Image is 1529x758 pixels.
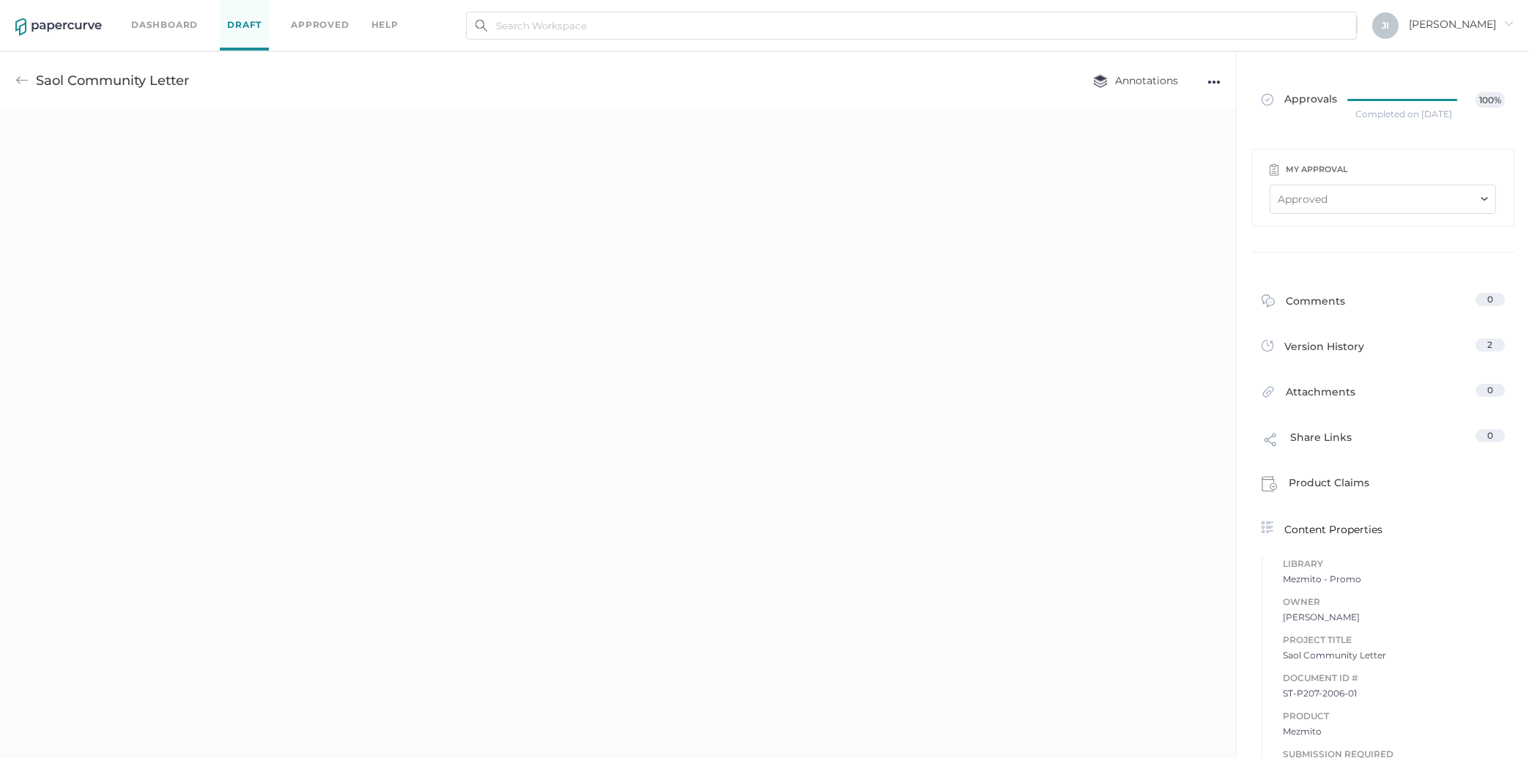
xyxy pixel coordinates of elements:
span: Owner [1283,594,1505,610]
div: Approved [1278,191,1328,207]
a: Attachments0 [1262,384,1505,406]
span: 0 [1487,294,1493,305]
a: Product Claims [1262,475,1505,497]
div: Comments [1262,293,1345,316]
img: back-arrow-grey.72011ae3.svg [15,74,29,87]
img: clipboard-icon-grey.9278a0e9.svg [1270,163,1278,176]
a: Dashboard [131,17,198,33]
span: [PERSON_NAME] [1283,610,1505,625]
img: comment-icon.4fbda5a2.svg [1262,294,1275,311]
div: Product Claims [1262,475,1369,497]
button: Annotations [1078,67,1193,94]
a: Version History2 [1262,338,1505,359]
span: Document ID # [1283,670,1505,686]
div: Attachments [1262,384,1355,406]
input: Search Workspace [466,12,1357,40]
div: Saol Community Letter [36,67,189,94]
img: claims-icon.71597b81.svg [1262,476,1278,492]
a: Approved [291,17,349,33]
div: Version History [1262,338,1364,359]
img: down-chevron.8e65701e.svg [1481,197,1488,201]
span: Mezmito - Promo [1283,572,1505,587]
span: Annotations [1093,74,1178,87]
span: Library [1283,556,1505,572]
img: search.bf03fe8b.svg [475,20,487,31]
a: Approvals100% [1253,78,1514,123]
img: versions-icon.ee5af6b0.svg [1262,340,1273,354]
span: 0 [1487,430,1493,441]
span: Product [1283,708,1505,724]
img: share-link-icon.af96a55c.svg [1262,431,1279,453]
img: content-properties-icon.34d20aed.svg [1262,521,1273,533]
span: 0 [1487,384,1493,395]
img: attachments-icon.0dd0e375.svg [1262,385,1275,402]
span: Approvals [1262,92,1337,108]
a: Comments0 [1262,293,1505,316]
img: approved-grey.341b8de9.svg [1262,94,1273,105]
div: Content Properties [1262,520,1505,538]
img: papercurve-logo-colour.7244d18c.svg [15,18,102,36]
span: Mezmito [1283,724,1505,739]
div: help [371,17,399,33]
span: Saol Community Letter [1283,648,1505,663]
div: my approval [1286,161,1348,177]
div: Share Links [1262,429,1352,457]
span: ST-P207-2006-01 [1283,686,1505,701]
a: Share Links0 [1262,429,1505,457]
span: 100% [1476,92,1504,108]
span: J I [1382,20,1389,31]
span: 2 [1487,339,1492,350]
i: arrow_right [1503,18,1514,29]
div: ●●● [1207,72,1221,92]
span: [PERSON_NAME] [1409,18,1514,31]
img: annotation-layers.cc6d0e6b.svg [1093,74,1108,88]
span: Project Title [1283,632,1505,648]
